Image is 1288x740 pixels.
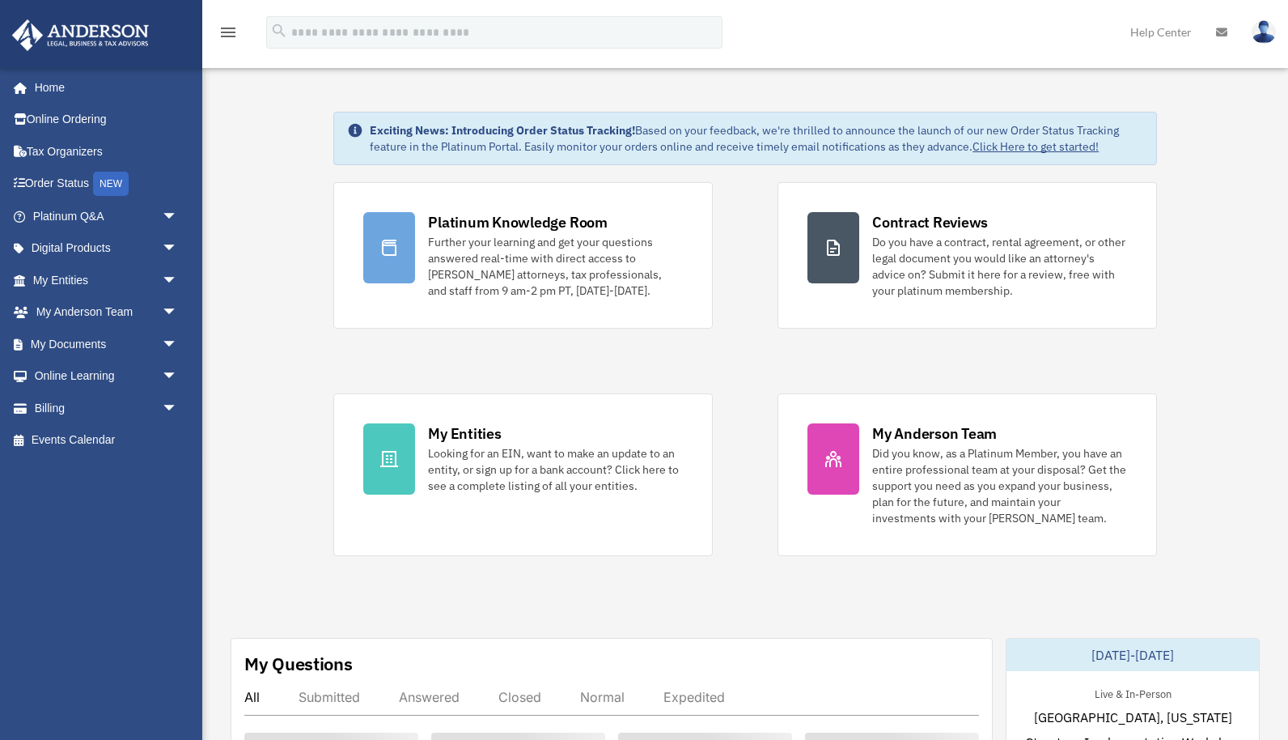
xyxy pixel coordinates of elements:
[428,445,683,494] div: Looking for an EIN, want to make an update to an entity, or sign up for a bank account? Click her...
[580,689,625,705] div: Normal
[1252,20,1276,44] img: User Pic
[162,264,194,297] span: arrow_drop_down
[872,234,1127,299] div: Do you have a contract, rental agreement, or other legal document you would like an attorney's ad...
[399,689,460,705] div: Answered
[270,22,288,40] i: search
[162,328,194,361] span: arrow_drop_down
[11,135,202,168] a: Tax Organizers
[11,360,202,393] a: Online Learningarrow_drop_down
[428,234,683,299] div: Further your learning and get your questions answered real-time with direct access to [PERSON_NAM...
[162,200,194,233] span: arrow_drop_down
[162,296,194,330] span: arrow_drop_down
[11,328,202,360] a: My Documentsarrow_drop_down
[11,168,202,201] a: Order StatusNEW
[11,296,202,329] a: My Anderson Teamarrow_drop_down
[872,445,1127,526] div: Did you know, as a Platinum Member, you have an entire professional team at your disposal? Get th...
[11,200,202,232] a: Platinum Q&Aarrow_drop_down
[777,393,1157,556] a: My Anderson Team Did you know, as a Platinum Member, you have an entire professional team at your...
[11,392,202,424] a: Billingarrow_drop_down
[972,139,1099,154] a: Click Here to get started!
[663,689,725,705] div: Expedited
[1082,684,1184,701] div: Live & In-Person
[872,212,988,232] div: Contract Reviews
[162,360,194,393] span: arrow_drop_down
[244,652,353,676] div: My Questions
[93,172,129,196] div: NEW
[162,392,194,425] span: arrow_drop_down
[1006,639,1259,671] div: [DATE]-[DATE]
[162,232,194,266] span: arrow_drop_down
[333,182,713,329] a: Platinum Knowledge Room Further your learning and get your questions answered real-time with dire...
[218,23,238,42] i: menu
[7,19,154,51] img: Anderson Advisors Platinum Portal
[370,123,635,138] strong: Exciting News: Introducing Order Status Tracking!
[218,28,238,42] a: menu
[1034,708,1232,727] span: [GEOGRAPHIC_DATA], [US_STATE]
[11,104,202,136] a: Online Ordering
[498,689,541,705] div: Closed
[777,182,1157,329] a: Contract Reviews Do you have a contract, rental agreement, or other legal document you would like...
[11,232,202,265] a: Digital Productsarrow_drop_down
[244,689,260,705] div: All
[11,264,202,296] a: My Entitiesarrow_drop_down
[428,423,501,444] div: My Entities
[872,423,997,444] div: My Anderson Team
[299,689,360,705] div: Submitted
[370,122,1143,155] div: Based on your feedback, we're thrilled to announce the launch of our new Order Status Tracking fe...
[428,212,608,232] div: Platinum Knowledge Room
[11,71,194,104] a: Home
[333,393,713,556] a: My Entities Looking for an EIN, want to make an update to an entity, or sign up for a bank accoun...
[11,424,202,457] a: Events Calendar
